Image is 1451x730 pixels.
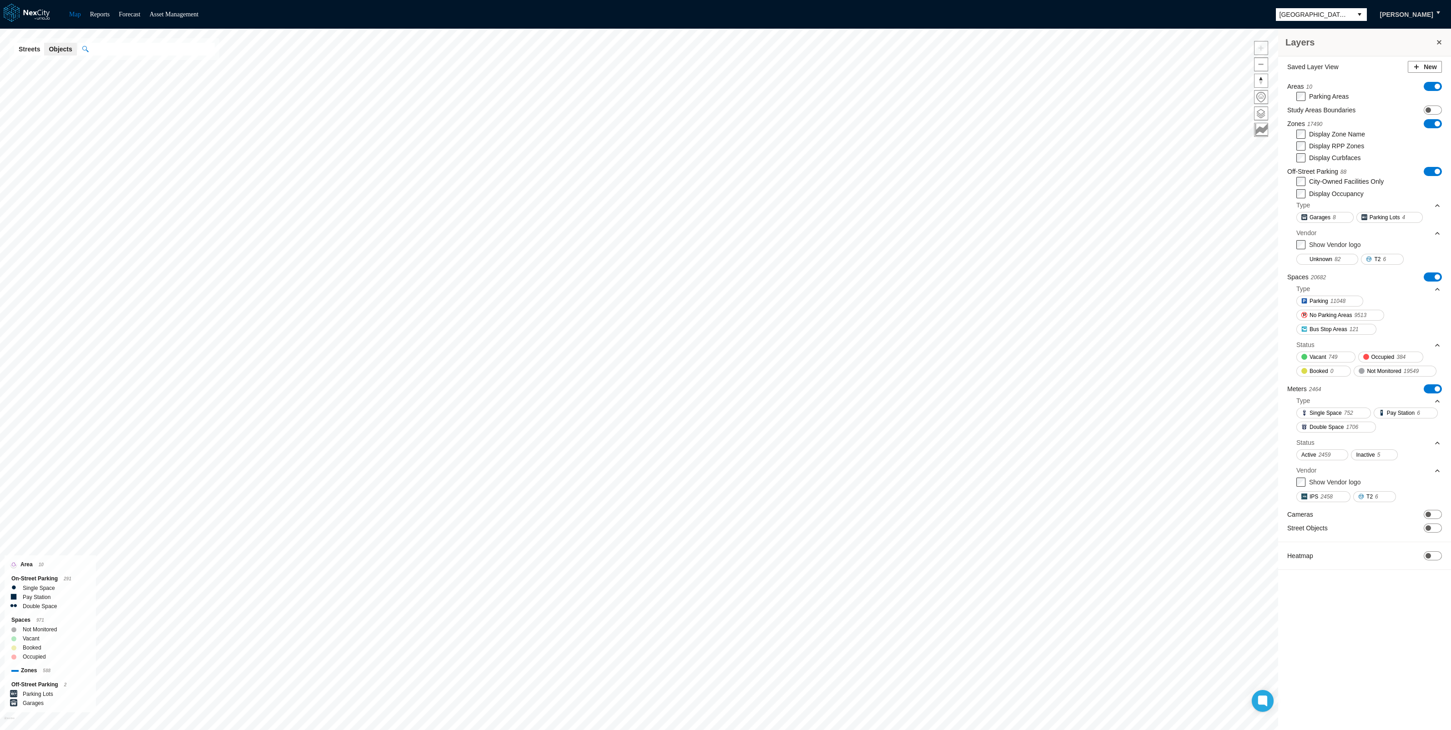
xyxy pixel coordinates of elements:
span: 82 [1335,255,1340,264]
button: Inactive5 [1351,449,1398,460]
span: Occupied [1371,352,1395,362]
div: Type [1296,396,1310,405]
label: Not Monitored [23,625,57,634]
span: Inactive [1356,450,1375,459]
label: Booked [23,643,41,652]
span: 2464 [1309,386,1321,393]
span: [PERSON_NAME] [1380,10,1433,19]
span: 5 [1377,450,1380,459]
div: Zones [11,666,89,675]
label: Parking Lots [23,690,53,699]
span: Garages [1310,213,1330,222]
button: Occupied384 [1358,352,1424,362]
div: Off-Street Parking [11,680,89,690]
span: 749 [1328,352,1337,362]
div: Status [1296,338,1441,352]
button: Objects [44,43,76,55]
button: T26 [1353,491,1396,502]
label: Saved Layer View [1287,62,1339,71]
span: Streets [19,45,40,54]
div: Vendor [1296,466,1316,475]
button: Pay Station6 [1374,408,1438,418]
label: Study Areas Boundaries [1287,106,1355,115]
button: Zoom in [1254,41,1268,55]
button: Zoom out [1254,57,1268,71]
span: 121 [1350,325,1359,334]
label: Display Zone Name [1309,131,1365,138]
label: Vacant [23,634,39,643]
span: Reset bearing to north [1255,74,1268,87]
span: 0 [1330,367,1334,376]
span: Double Space [1310,423,1344,432]
a: Forecast [119,11,140,18]
span: 9513 [1354,311,1366,320]
label: Show Vendor logo [1309,241,1361,248]
span: 19549 [1404,367,1419,376]
label: Double Space [23,602,57,611]
button: T26 [1361,254,1404,265]
div: Type [1296,284,1310,293]
span: IPS [1310,492,1318,501]
button: Vacant749 [1296,352,1355,362]
div: Status [1296,340,1315,349]
span: Not Monitored [1367,367,1401,376]
button: Double Space1706 [1296,422,1376,433]
span: 752 [1344,408,1353,418]
span: Single Space [1310,408,1342,418]
span: 291 [64,576,71,581]
div: Spaces [11,615,89,625]
span: 588 [43,668,50,673]
span: T2 [1366,492,1373,501]
span: Zoom out [1255,58,1268,71]
button: Home [1254,90,1268,104]
span: T2 [1374,255,1380,264]
label: Display RPP Zones [1309,142,1364,150]
span: 2 [64,682,67,687]
a: Mapbox homepage [4,717,15,727]
button: [PERSON_NAME] [1370,7,1443,22]
button: Garages8 [1296,212,1354,223]
div: Type [1296,201,1310,210]
span: 6 [1383,255,1386,264]
label: Meters [1287,384,1321,394]
button: New [1408,61,1442,73]
span: 2458 [1320,492,1333,501]
label: Street Objects [1287,524,1328,533]
button: Layers management [1254,106,1268,121]
button: Bus Stop Areas121 [1296,324,1376,335]
span: New [1424,62,1437,71]
span: [GEOGRAPHIC_DATA][PERSON_NAME] [1280,10,1349,19]
span: Zoom in [1255,41,1268,55]
button: Reset bearing to north [1254,74,1268,88]
span: 2459 [1319,450,1331,459]
label: Occupied [23,652,46,661]
span: Pay Station [1387,408,1415,418]
span: Bus Stop Areas [1310,325,1347,334]
label: Cameras [1287,510,1313,519]
label: Zones [1287,119,1322,129]
button: Parking11048 [1296,296,1363,307]
span: 6 [1375,492,1378,501]
div: Status [1296,438,1315,447]
div: Type [1296,394,1441,408]
span: 1706 [1346,423,1358,432]
span: 88 [1340,169,1346,175]
button: Key metrics [1254,123,1268,137]
label: Show Vendor logo [1309,478,1361,486]
span: 10 [39,562,44,567]
span: 20682 [1311,274,1326,281]
span: Unknown [1310,255,1332,264]
a: Map [69,11,81,18]
button: Streets [14,43,45,55]
label: Heatmap [1287,551,1313,560]
a: Asset Management [150,11,199,18]
span: 11048 [1330,297,1345,306]
label: City-Owned Facilities Only [1309,178,1384,185]
label: Spaces [1287,272,1326,282]
div: Vendor [1296,228,1316,237]
span: Active [1301,450,1316,459]
button: No Parking Areas9513 [1296,310,1384,321]
label: Display Curbfaces [1309,154,1361,161]
div: On-Street Parking [11,574,89,584]
span: Booked [1310,367,1328,376]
